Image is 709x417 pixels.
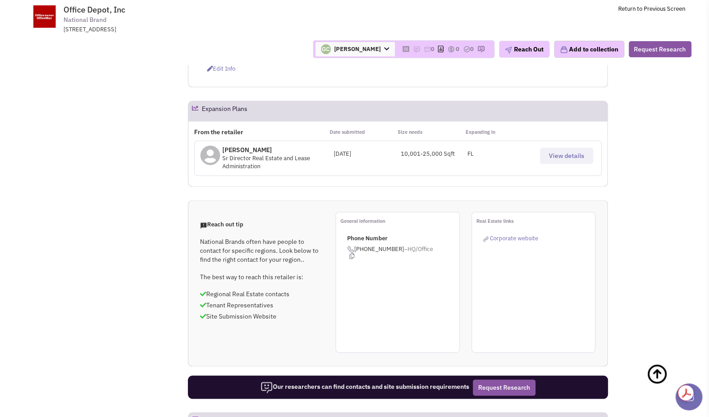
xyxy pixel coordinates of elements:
img: icon-dealamount.png [447,46,454,53]
span: –HQ/Office [404,245,433,253]
div: [STREET_ADDRESS] [64,26,297,34]
button: Reach Out [499,41,549,58]
img: 4gsb4SvoTEGolcWcxLFjKw.png [321,44,331,54]
span: Sr Director Real Estate and Lease Administration [222,154,310,170]
span: Edit info [207,65,235,72]
a: Corporate website [483,234,538,242]
img: icon-collection-lavender.png [560,46,568,54]
p: Date submitted [330,128,398,136]
img: icon-email-active-16.png [424,46,431,53]
img: icon-researcher-20.png [260,381,273,394]
span: 0 [431,45,434,53]
p: [PERSON_NAME] [222,145,334,154]
img: plane.png [505,47,512,54]
p: General information [340,217,459,226]
span: 0 [456,45,459,53]
div: [DATE] [334,150,400,158]
p: Real Estate links [476,217,595,226]
p: Size needs [398,128,466,136]
p: Site Submission Website [200,312,324,321]
div: 10,001-25,000 Sqft [400,150,467,158]
span: View details [549,152,584,160]
span: 0 [470,45,474,53]
img: reachlinkicon.png [483,236,488,242]
p: Tenant Representatives [200,301,324,310]
div: FL [467,150,534,158]
button: Request Research [628,41,691,57]
button: View details [540,148,593,164]
p: Regional Real Estate contacts [200,289,324,298]
button: Request Research [473,379,535,396]
img: research-icon.png [477,46,484,53]
img: TaskCount.png [463,46,470,53]
p: The best way to reach this retailer is: [200,272,324,281]
p: Expanding in [466,128,534,136]
span: Our researchers can find contacts and site submission requirements [260,383,469,391]
img: icon-note.png [413,46,420,53]
span: [PERSON_NAME] [315,42,395,56]
p: National Brands often have people to contact for specific regions. Look below to find the right c... [200,237,324,264]
span: Reach out tip [200,221,243,228]
p: Phone Number [347,234,459,243]
span: [PHONE_NUMBER] [347,245,459,260]
span: National Brand [64,15,106,25]
span: Office Depot, Inc [64,4,125,15]
h2: Expansion Plans [202,101,247,121]
a: Return to Previous Screen [618,5,685,13]
button: Add to collection [554,41,624,58]
span: Corporate website [490,234,538,242]
a: Back To Top [646,354,691,413]
img: icon-phone.png [347,246,354,253]
p: From the retailer [194,128,330,136]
